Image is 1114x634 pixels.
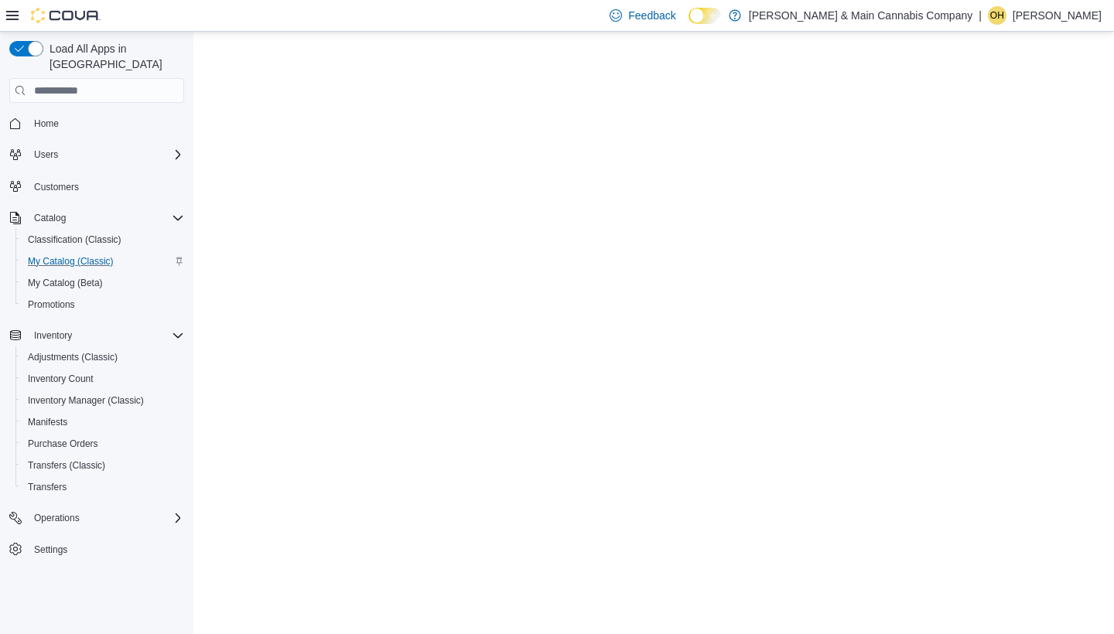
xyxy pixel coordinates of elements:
span: Inventory Manager (Classic) [28,394,144,407]
button: My Catalog (Beta) [15,272,190,294]
span: Transfers [22,478,184,496]
button: Home [3,112,190,135]
span: Feedback [628,8,675,23]
span: Users [28,145,184,164]
a: Inventory Count [22,370,100,388]
span: My Catalog (Beta) [22,274,184,292]
span: Promotions [22,295,184,314]
a: My Catalog (Classic) [22,252,120,271]
button: Users [3,144,190,165]
a: Classification (Classic) [22,230,128,249]
span: Settings [34,544,67,556]
button: Classification (Classic) [15,229,190,251]
span: Users [34,148,58,161]
span: Load All Apps in [GEOGRAPHIC_DATA] [43,41,184,72]
button: Inventory Manager (Classic) [15,390,190,411]
span: Home [34,118,59,130]
nav: Complex example [9,106,184,601]
span: Customers [34,181,79,193]
button: Catalog [3,207,190,229]
span: Inventory Manager (Classic) [22,391,184,410]
button: Purchase Orders [15,433,190,455]
button: Adjustments (Classic) [15,346,190,368]
span: Manifests [22,413,184,431]
span: Inventory Count [22,370,184,388]
button: Transfers (Classic) [15,455,190,476]
button: Operations [3,507,190,529]
span: Settings [28,540,184,559]
span: Inventory [28,326,184,345]
p: | [979,6,982,25]
button: Transfers [15,476,190,498]
button: Inventory [3,325,190,346]
p: [PERSON_NAME] [1013,6,1102,25]
button: My Catalog (Classic) [15,251,190,272]
a: Purchase Orders [22,435,104,453]
a: Home [28,114,65,133]
span: Purchase Orders [22,435,184,453]
button: Inventory [28,326,78,345]
img: Cova [31,8,101,23]
span: Inventory Count [28,373,94,385]
a: Inventory Manager (Classic) [22,391,150,410]
span: Transfers (Classic) [22,456,184,475]
button: Customers [3,175,190,197]
span: Operations [34,512,80,524]
span: Purchase Orders [28,438,98,450]
input: Dark Mode [689,8,721,24]
span: Classification (Classic) [22,230,184,249]
span: OH [990,6,1004,25]
button: Settings [3,538,190,561]
span: Promotions [28,298,75,311]
a: Transfers [22,478,73,496]
a: Settings [28,540,73,559]
a: Transfers (Classic) [22,456,111,475]
span: My Catalog (Classic) [22,252,184,271]
span: Dark Mode [689,24,689,25]
a: Adjustments (Classic) [22,348,124,366]
span: Catalog [34,212,66,224]
button: Manifests [15,411,190,433]
span: My Catalog (Classic) [28,255,114,268]
span: Transfers [28,481,67,493]
button: Promotions [15,294,190,315]
button: Inventory Count [15,368,190,390]
button: Catalog [28,209,72,227]
div: Olivia Higgins [988,6,1006,25]
a: Customers [28,178,85,196]
span: Adjustments (Classic) [28,351,118,363]
a: My Catalog (Beta) [22,274,109,292]
span: My Catalog (Beta) [28,277,103,289]
a: Manifests [22,413,73,431]
button: Operations [28,509,86,527]
span: Manifests [28,416,67,428]
span: Customers [28,176,184,196]
span: Classification (Classic) [28,233,121,246]
button: Users [28,145,64,164]
span: Catalog [28,209,184,227]
p: [PERSON_NAME] & Main Cannabis Company [749,6,972,25]
span: Operations [28,509,184,527]
span: Inventory [34,329,72,342]
span: Adjustments (Classic) [22,348,184,366]
span: Transfers (Classic) [28,459,105,472]
a: Promotions [22,295,81,314]
span: Home [28,114,184,133]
